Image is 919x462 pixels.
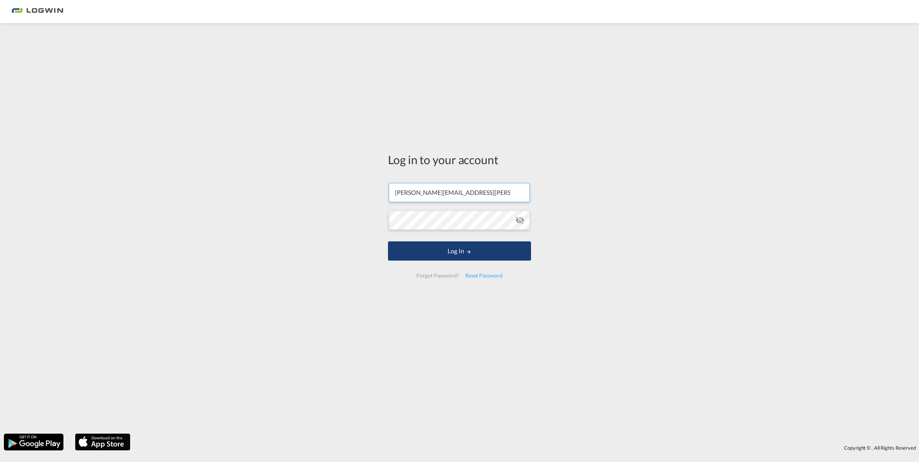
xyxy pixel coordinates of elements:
[134,441,919,454] div: Copyright © . All Rights Reserved
[515,216,524,225] md-icon: icon-eye-off
[74,433,131,451] img: apple.png
[389,183,530,202] input: Enter email/phone number
[462,269,506,283] div: Reset Password
[12,3,63,20] img: bc73a0e0d8c111efacd525e4c8ad7d32.png
[3,433,64,451] img: google.png
[388,241,531,261] button: LOGIN
[413,269,462,283] div: Forgot Password?
[388,151,531,168] div: Log in to your account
